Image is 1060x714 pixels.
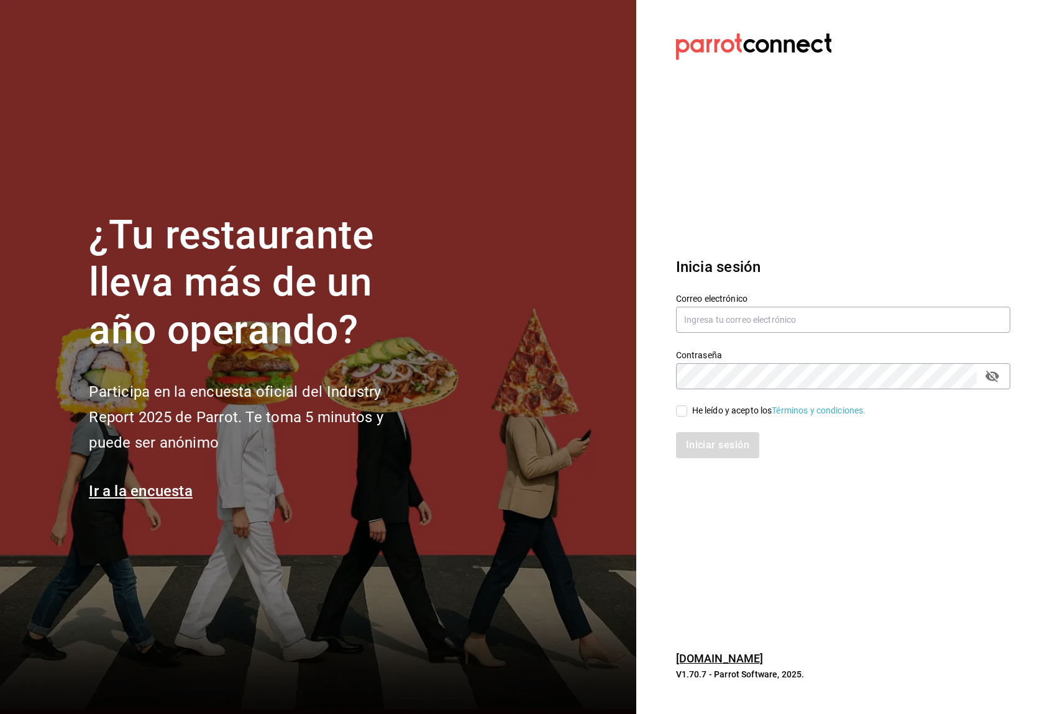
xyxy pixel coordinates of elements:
label: Correo electrónico [676,294,1010,302]
div: He leído y acepto los [692,404,866,417]
a: Términos y condiciones. [772,405,866,415]
button: passwordField [982,366,1003,387]
a: Ir a la encuesta [89,482,193,500]
label: Contraseña [676,350,1010,359]
h1: ¿Tu restaurante lleva más de un año operando? [89,212,424,355]
p: V1.70.7 - Parrot Software, 2025. [676,668,1010,680]
a: [DOMAIN_NAME] [676,652,764,665]
h3: Inicia sesión [676,256,1010,278]
h2: Participa en la encuesta oficial del Industry Report 2025 de Parrot. Te toma 5 minutos y puede se... [89,379,424,455]
input: Ingresa tu correo electrónico [676,307,1010,333]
